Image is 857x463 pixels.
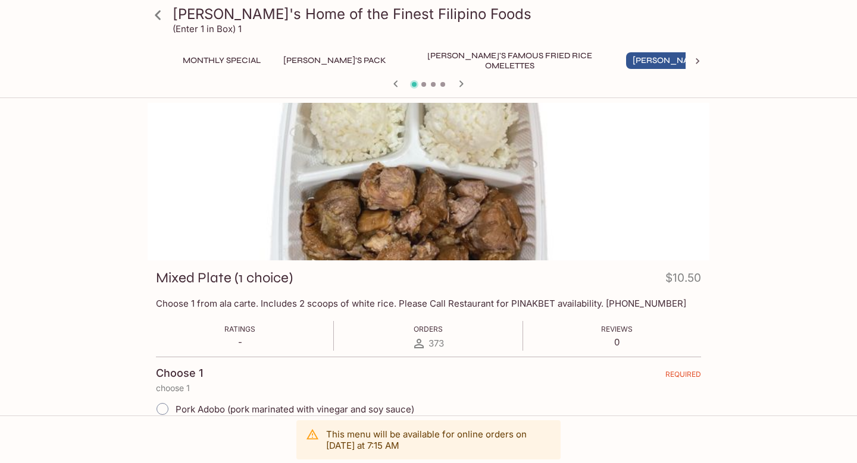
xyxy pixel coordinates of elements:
[326,429,551,451] p: This menu will be available for online orders on [DATE] at 7:15 AM
[176,52,267,69] button: Monthly Special
[601,336,633,348] p: 0
[414,325,443,333] span: Orders
[224,325,255,333] span: Ratings
[148,103,709,260] div: Mixed Plate (1 choice)
[156,269,293,287] h3: Mixed Plate (1 choice)
[176,404,414,415] span: Pork Adobo (pork marinated with vinegar and soy sauce)
[156,298,701,309] p: Choose 1 from ala carte. Includes 2 scoops of white rice. Please Call Restaurant for PINAKBET ava...
[173,5,705,23] h3: [PERSON_NAME]'s Home of the Finest Filipino Foods
[156,367,203,380] h4: Choose 1
[665,269,701,292] h4: $10.50
[626,52,778,69] button: [PERSON_NAME]'s Mixed Plates
[428,338,444,349] span: 373
[173,23,242,34] p: (Enter 1 in Box) 1
[665,370,701,383] span: REQUIRED
[224,336,255,348] p: -
[156,383,701,393] p: choose 1
[277,52,393,69] button: [PERSON_NAME]'s Pack
[402,52,617,69] button: [PERSON_NAME]'s Famous Fried Rice Omelettes
[601,325,633,333] span: Reviews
